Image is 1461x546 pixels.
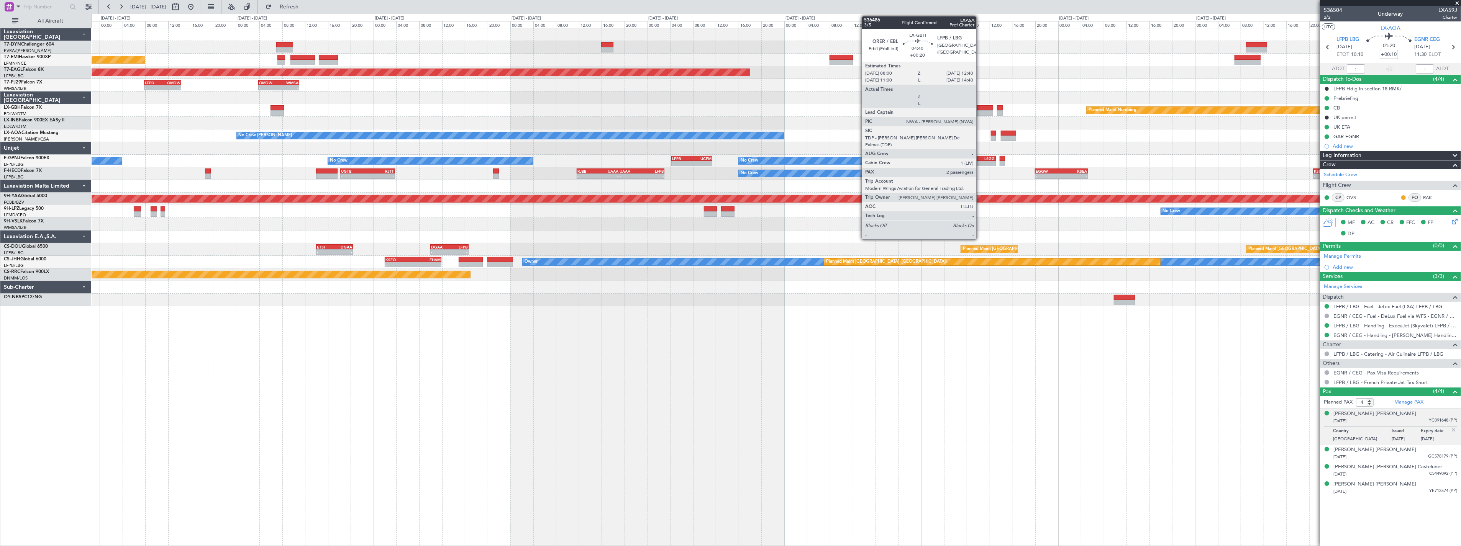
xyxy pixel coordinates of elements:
a: LFPB / LBG - Fuel - Jetex Fuel (LXA) LFPB / LBG [1333,303,1442,310]
div: CB [1333,105,1340,111]
div: 20:00 [488,21,511,28]
div: 12:00 [305,21,328,28]
span: [DATE] [1414,43,1430,51]
div: 08:00 [1104,21,1127,28]
span: ELDT [1428,51,1441,59]
span: YC091648 (PP) [1429,417,1457,424]
div: 20:00 [899,21,922,28]
div: [DATE] - [DATE] [512,15,541,22]
div: - [950,161,972,166]
div: KSFO [385,257,413,262]
a: QVS [1346,194,1364,201]
div: - [385,262,413,267]
span: Refresh [273,4,305,10]
span: FP [1428,219,1433,227]
div: 12:00 [579,21,602,28]
span: T7-PJ29 [4,80,21,85]
div: [DATE] - [DATE] [922,15,952,22]
span: 10:10 [1351,51,1364,59]
span: T7-EMI [4,55,19,59]
div: 16:00 [465,21,488,28]
button: UTC [1322,23,1335,30]
div: 12:00 [1126,21,1149,28]
input: Trip Number [23,1,67,13]
p: Country [1333,428,1392,436]
div: Planned Maint Nurnberg [1089,105,1136,116]
span: (0/0) [1433,242,1445,250]
span: LX-INB [4,118,19,123]
div: 12:00 [853,21,876,28]
div: [DATE] - [DATE] [101,15,130,22]
span: CS-RRC [4,270,20,274]
div: - [1036,174,1061,178]
a: EVRA/[PERSON_NAME] [4,48,51,54]
span: Others [1323,359,1340,368]
span: Dispatch To-Dos [1323,75,1361,84]
div: LFPB Hdlg in section 18 RMK/ [1333,85,1402,92]
div: - [431,250,449,254]
span: Services [1323,272,1343,281]
div: - [367,174,394,178]
div: 12:00 [990,21,1013,28]
span: 01:20 [1383,42,1395,50]
span: Flight Crew [1323,181,1351,190]
div: UCFM [950,156,972,161]
div: 08:00 [830,21,853,28]
span: ETOT [1337,51,1349,59]
div: [DATE] - [DATE] [375,15,404,22]
div: LSGG [972,156,995,161]
div: UGTB [341,169,367,173]
div: LFPB [145,80,163,85]
span: ALDT [1436,65,1449,73]
a: EGNR / CEG - Pax Visa Requirements [1333,369,1419,376]
div: 16:00 [1013,21,1036,28]
div: Planned Maint [GEOGRAPHIC_DATA] ([GEOGRAPHIC_DATA]) [826,256,947,268]
div: DGAA [431,245,449,249]
p: Expiry date [1421,428,1451,436]
a: LX-GBHFalcon 7X [4,105,42,110]
div: 04:00 [1218,21,1241,28]
div: - [972,161,995,166]
span: GC578179 (PP) [1428,453,1457,460]
div: KSEA [1314,169,1339,173]
div: 04:00 [259,21,282,28]
a: CS-RRCFalcon 900LX [4,270,49,274]
div: - [335,250,352,254]
span: 11:30 [1414,51,1427,59]
span: [DATE] [1333,471,1346,477]
div: OMDW [259,80,279,85]
div: [DATE] - [DATE] [1059,15,1089,22]
span: [DATE] [1333,489,1346,494]
span: All Aircraft [20,18,81,24]
a: RAK [1423,194,1440,201]
div: [PERSON_NAME] [PERSON_NAME] Casteluber [1333,463,1442,471]
div: [DATE] - [DATE] [1196,15,1226,22]
div: 04:00 [1081,21,1104,28]
div: 12:00 [168,21,191,28]
div: - [1061,174,1087,178]
a: CS-DOUGlobal 6500 [4,244,48,249]
div: 08:00 [556,21,579,28]
div: ETSI [317,245,335,249]
div: 08:00 [282,21,305,28]
div: 04:00 [123,21,146,28]
div: [PERSON_NAME] [PERSON_NAME] [1333,481,1416,488]
a: T7-PJ29Falcon 7X [4,80,42,85]
div: 04:00 [944,21,967,28]
a: DNMM/LOS [4,275,28,281]
div: GAR EGNR [1333,133,1359,140]
div: CP [1332,193,1345,202]
button: All Aircraft [8,15,83,27]
p: [DATE] [1421,436,1451,444]
div: - [145,85,163,90]
div: 08:00 [1241,21,1264,28]
a: [PERSON_NAME]/QSA [4,136,49,142]
a: LFPB / LBG - Catering - Air Culinaire LFPB / LBG [1333,351,1443,357]
input: --:-- [1347,64,1365,74]
a: LFPB/LBG [4,162,24,167]
span: LX-AOA [1381,24,1400,32]
a: WMSA/SZB [4,225,26,230]
span: (4/4) [1433,387,1445,395]
a: LFPB/LBG [4,174,24,180]
a: 9H-YAAGlobal 5000 [4,194,47,198]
